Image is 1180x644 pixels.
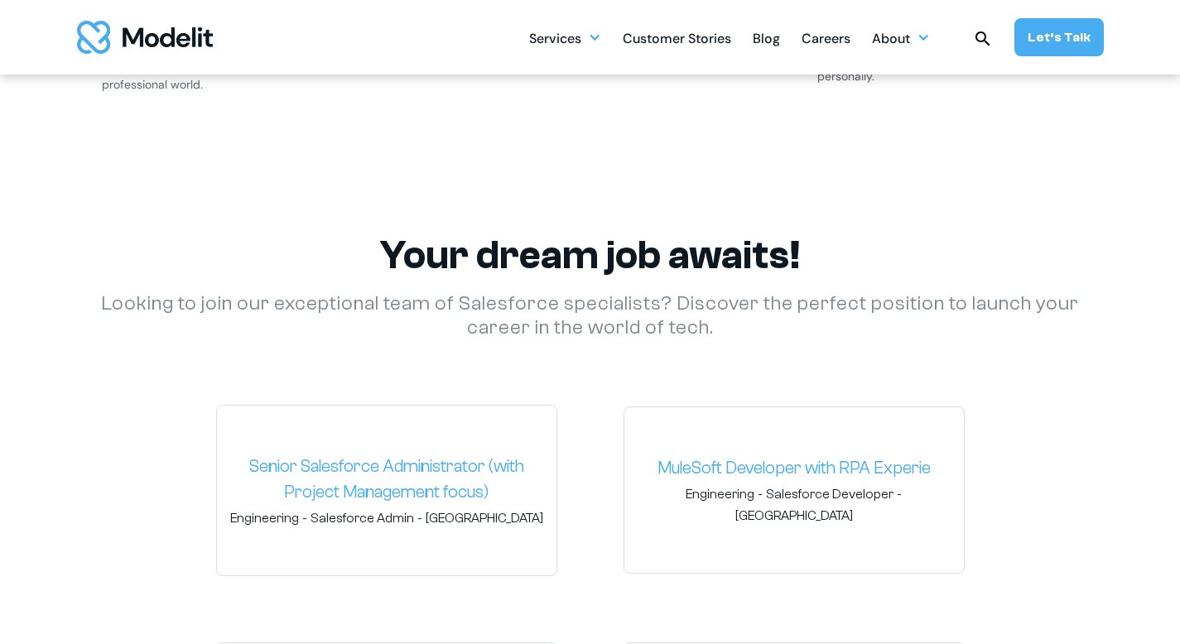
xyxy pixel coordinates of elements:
a: Senior Salesforce Administrator (with Project Management focus) [230,454,543,506]
span: - - [230,509,543,527]
div: Services [529,24,581,56]
span: Engineering [230,509,299,527]
div: About [872,22,930,54]
span: Engineering [686,485,754,503]
a: home [77,21,213,54]
a: Customer Stories [623,22,731,54]
span: Salesforce Developer [766,485,893,503]
div: Let’s Talk [1028,28,1091,46]
a: Blog [753,22,780,54]
a: Careers [802,22,850,54]
a: MuleSoft Developer with RPA Experie [638,455,951,482]
div: Customer Stories [623,24,731,56]
span: Salesforce Admin [311,509,414,527]
div: About [872,24,910,56]
img: modelit logo [77,21,213,54]
div: Careers [802,24,850,56]
span: - - [638,485,951,525]
div: Blog [753,24,780,56]
p: Looking to join our exceptional team of Salesforce specialists? Discover the perfect position to ... [77,292,1104,340]
span: [GEOGRAPHIC_DATA] [735,507,853,525]
h2: Your dream job awaits! [77,232,1104,279]
div: Services [529,22,601,54]
a: Let’s Talk [1014,18,1104,56]
span: [GEOGRAPHIC_DATA] [426,509,543,527]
